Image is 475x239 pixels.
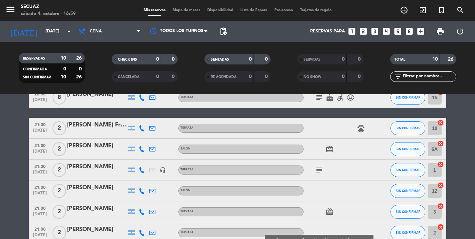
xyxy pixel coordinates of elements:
[396,95,420,99] span: SIN CONFIRMAR
[237,8,271,12] span: Lista de Espera
[160,167,166,173] i: headset_mic
[419,6,427,14] i: exit_to_app
[310,29,345,34] span: Reservas para
[396,168,420,172] span: SIN CONFIRMAR
[118,75,139,79] span: CANCELADA
[271,8,297,12] span: Pre-acceso
[31,191,49,199] span: [DATE]
[169,8,204,12] span: Mapa de mesas
[391,184,425,198] button: SIN CONFIRMAR
[65,27,73,36] i: arrow_drop_down
[391,142,425,156] button: SIN CONFIRMAR
[67,90,126,99] div: [PERSON_NAME]
[31,128,49,136] span: [DATE]
[342,57,345,62] strong: 0
[5,24,42,39] i: [DATE]
[342,74,345,79] strong: 0
[359,27,368,36] i: looks_two
[265,74,269,79] strong: 0
[79,67,83,71] strong: 0
[31,225,49,233] span: 21:00
[432,57,438,62] strong: 10
[456,27,464,36] i: power_settings_new
[357,124,365,132] i: pets
[437,224,444,231] i: cancel
[391,163,425,177] button: SIN CONFIRMAR
[53,163,66,177] span: 2
[53,121,66,135] span: 2
[5,4,16,15] i: menu
[391,91,425,105] button: SIN CONFIRMAR
[315,93,323,102] i: subject
[180,189,191,192] span: SALON
[396,147,420,151] span: SIN CONFIRMAR
[118,58,137,61] span: CHECK INS
[437,140,444,147] i: cancel
[297,8,335,12] span: Tarjetas de regalo
[358,74,362,79] strong: 0
[394,58,405,61] span: TOTAL
[21,10,76,17] div: sábado 4. octubre - 16:59
[76,56,83,61] strong: 26
[370,27,379,36] i: looks_3
[5,4,16,17] button: menu
[391,205,425,219] button: SIN CONFIRMAR
[396,189,420,193] span: SIN CONFIRMAR
[396,231,420,234] span: SIN CONFIRMAR
[437,182,444,189] i: cancel
[156,57,159,62] strong: 0
[211,58,229,61] span: SENTADAS
[315,166,323,174] i: subject
[325,208,334,216] i: card_giftcard
[63,67,66,71] strong: 0
[437,161,444,168] i: cancel
[450,21,470,42] div: LOG OUT
[21,3,76,10] div: secuaz
[180,126,193,129] span: TERRAZA
[67,121,126,130] div: [PERSON_NAME] Fridrich11
[140,8,169,12] span: Mis reservas
[405,27,414,36] i: looks_6
[394,72,402,81] i: filter_list
[67,162,126,171] div: [PERSON_NAME]
[358,57,362,62] strong: 0
[67,141,126,151] div: [PERSON_NAME]
[347,27,356,36] i: looks_one
[23,68,47,71] span: CONFIRMADA
[172,74,176,79] strong: 0
[249,57,252,62] strong: 0
[437,203,444,210] i: cancel
[61,56,66,61] strong: 10
[31,141,49,149] span: 21:00
[304,58,321,61] span: SERVIDAS
[90,29,102,34] span: Cena
[53,142,66,156] span: 2
[325,145,334,153] i: card_giftcard
[67,225,126,234] div: [PERSON_NAME]
[325,93,334,102] i: cake
[53,91,66,105] span: 8
[448,57,455,62] strong: 26
[31,170,49,178] span: [DATE]
[61,75,66,79] strong: 10
[31,212,49,220] span: [DATE]
[211,75,236,79] span: RE AGENDADA
[180,147,191,150] span: SALON
[396,126,420,130] span: SIN CONFIRMAR
[76,75,83,79] strong: 26
[400,6,408,14] i: add_circle_outline
[31,183,49,191] span: 21:00
[304,75,321,79] span: NO SHOW
[382,27,391,36] i: looks_4
[393,27,402,36] i: looks_5
[219,27,227,36] span: pending_actions
[437,119,444,126] i: cancel
[23,76,51,79] span: SIN CONFIRMAR
[436,27,444,36] span: print
[391,121,425,135] button: SIN CONFIRMAR
[180,210,193,213] span: TERRAZA
[336,93,344,102] i: accessible_forward
[31,98,49,106] span: [DATE]
[53,205,66,219] span: 2
[265,57,269,62] strong: 0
